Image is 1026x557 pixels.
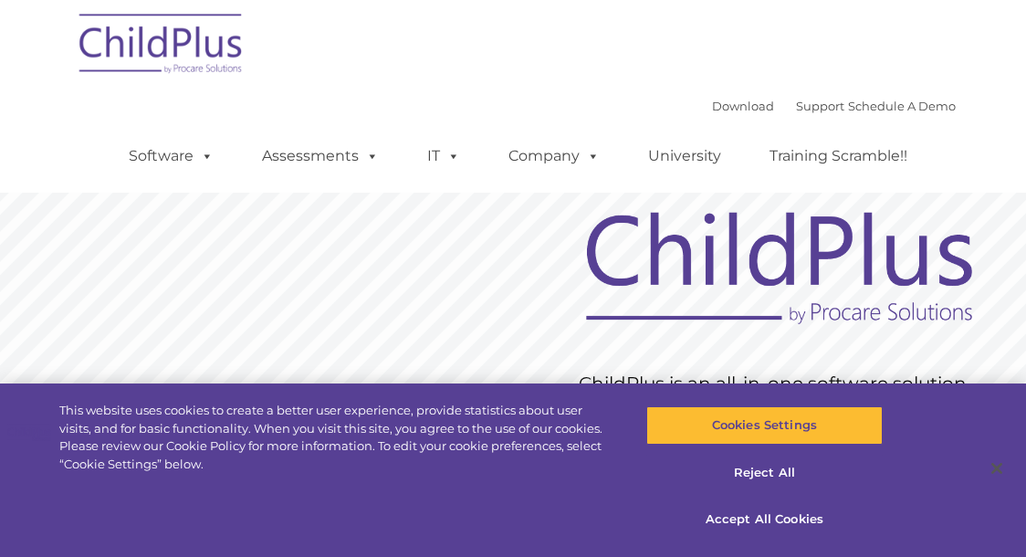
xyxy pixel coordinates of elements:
a: Company [490,138,618,174]
font: | [712,99,956,113]
a: Training Scramble!! [751,138,926,174]
a: Support [796,99,844,113]
rs-layer: ChildPlus is an all-in-one software solution for Head Start, EHS, Migrant, State Pre-K, or other ... [579,372,989,544]
button: Accept All Cookies [646,500,883,539]
button: Cookies Settings [646,406,883,445]
a: Software [110,138,232,174]
a: Download [712,99,774,113]
button: Reject All [646,454,883,492]
div: This website uses cookies to create a better user experience, provide statistics about user visit... [59,402,615,473]
a: University [630,138,739,174]
button: Close [977,448,1017,489]
a: IT [409,138,478,174]
img: ChildPlus by Procare Solutions [70,1,253,92]
a: Assessments [244,138,397,174]
a: Schedule A Demo [848,99,956,113]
